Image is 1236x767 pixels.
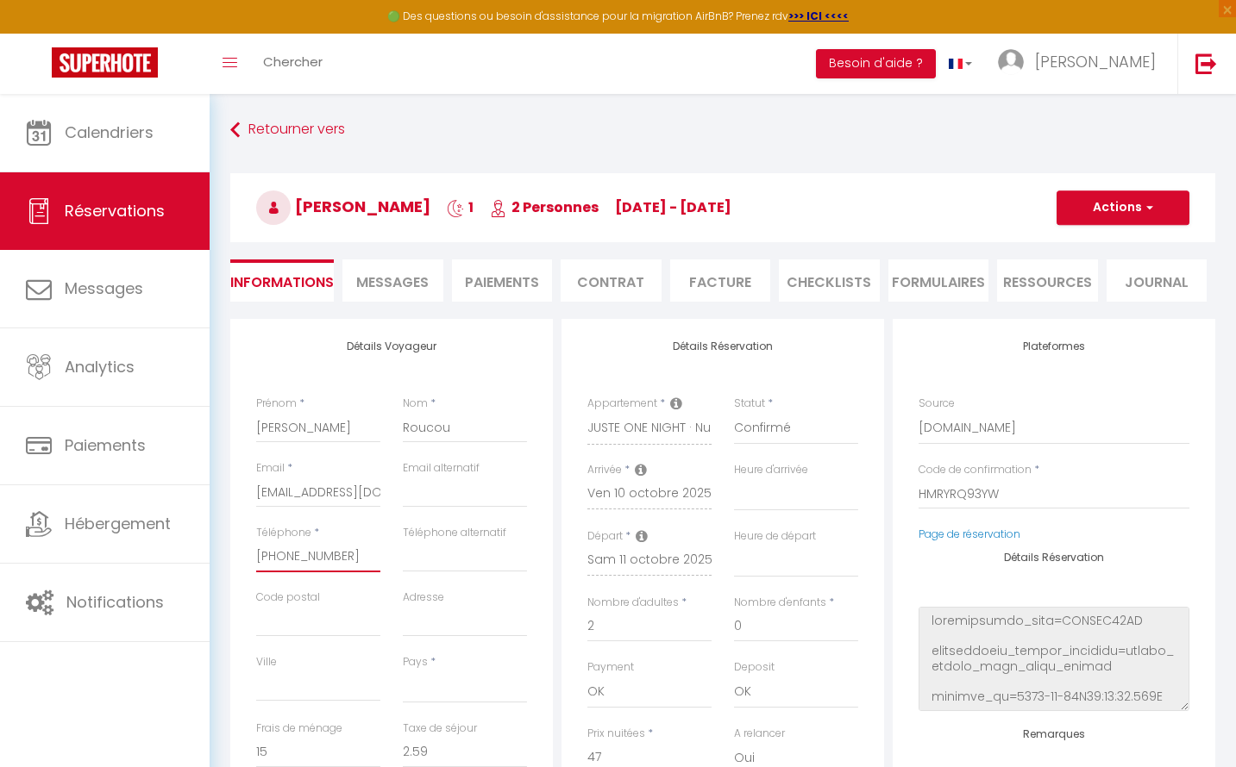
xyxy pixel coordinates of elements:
a: Retourner vers [230,115,1215,146]
a: Chercher [250,34,336,94]
label: Prénom [256,396,297,412]
li: Journal [1107,259,1208,302]
li: CHECKLISTS [779,259,880,302]
span: Paiements [65,434,146,456]
label: Heure de départ [734,528,816,545]
label: Nom [403,396,428,412]
label: Email alternatif [403,460,480,477]
button: Actions [1057,190,1189,225]
label: Deposit [734,659,775,676]
label: Taxe de séjour [403,720,477,737]
label: Frais de ménage [256,720,342,737]
span: [PERSON_NAME] [256,196,430,217]
label: Source [919,396,955,412]
li: Paiements [452,259,553,302]
span: Notifications [66,591,164,613]
a: ... [PERSON_NAME] [985,34,1177,94]
label: Payment [587,659,634,676]
h4: Remarques [919,728,1189,740]
h4: Détails Voyageur [256,340,527,352]
label: Arrivée [587,462,622,478]
h4: Détails Réservation [587,340,858,352]
label: Départ [587,528,623,545]
label: Appartement [587,396,657,412]
li: Informations [230,259,334,302]
span: Calendriers [65,122,154,143]
li: Facture [670,259,771,302]
a: >>> ICI <<<< [788,9,849,23]
span: Messages [65,277,143,299]
span: Hébergement [65,513,171,534]
img: ... [998,49,1024,75]
span: 1 [447,197,474,217]
li: FORMULAIRES [888,259,989,302]
label: Prix nuitées [587,726,645,742]
span: Réservations [65,200,165,221]
label: Adresse [403,589,444,606]
li: Contrat [561,259,662,302]
span: [DATE] - [DATE] [615,197,731,217]
h4: Plateformes [919,340,1189,352]
label: Statut [734,396,765,412]
img: Super Booking [52,47,158,78]
a: Page de réservation [919,527,1020,541]
span: Chercher [263,53,323,71]
label: Ville [256,654,277,670]
img: logout [1195,53,1217,74]
li: Ressources [997,259,1098,302]
span: 2 Personnes [490,197,599,217]
label: Nombre d'enfants [734,595,826,611]
label: Email [256,460,285,477]
button: Besoin d'aide ? [816,49,936,78]
span: [PERSON_NAME] [1035,51,1156,72]
label: A relancer [734,726,785,742]
label: Téléphone [256,525,311,541]
span: Analytics [65,356,135,377]
label: Nombre d'adultes [587,595,679,611]
span: Messages [356,272,429,292]
label: Heure d'arrivée [734,462,808,478]
label: Code de confirmation [919,462,1032,478]
label: Téléphone alternatif [403,525,506,541]
label: Pays [403,654,428,670]
label: Code postal [256,589,320,606]
h4: Détails Réservation [919,552,1189,564]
